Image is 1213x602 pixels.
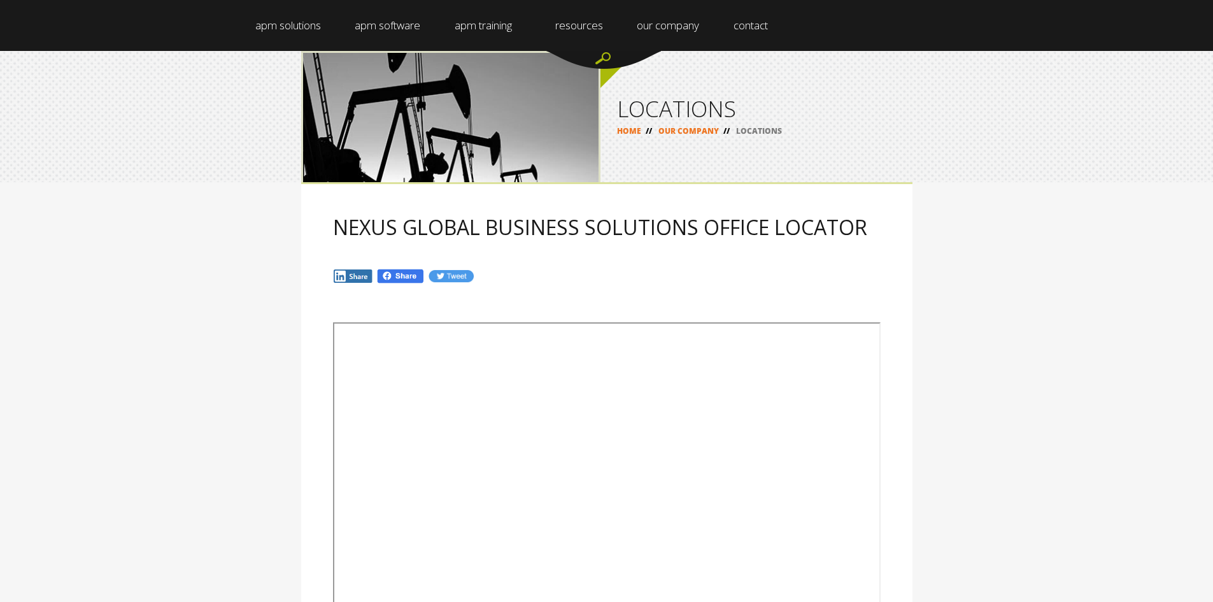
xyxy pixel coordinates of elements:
img: Fb.png [376,268,425,284]
img: In.jpg [333,269,374,283]
img: Tw.jpg [428,269,474,283]
a: OUR COMPANY [658,125,719,136]
a: HOME [617,125,641,136]
h2: NEXUS GLOBAL BUSINESS SOLUTIONS OFFICE LOCATOR [333,216,881,238]
span: // [719,125,734,136]
h1: LOCATIONS [617,97,896,120]
span: // [641,125,656,136]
